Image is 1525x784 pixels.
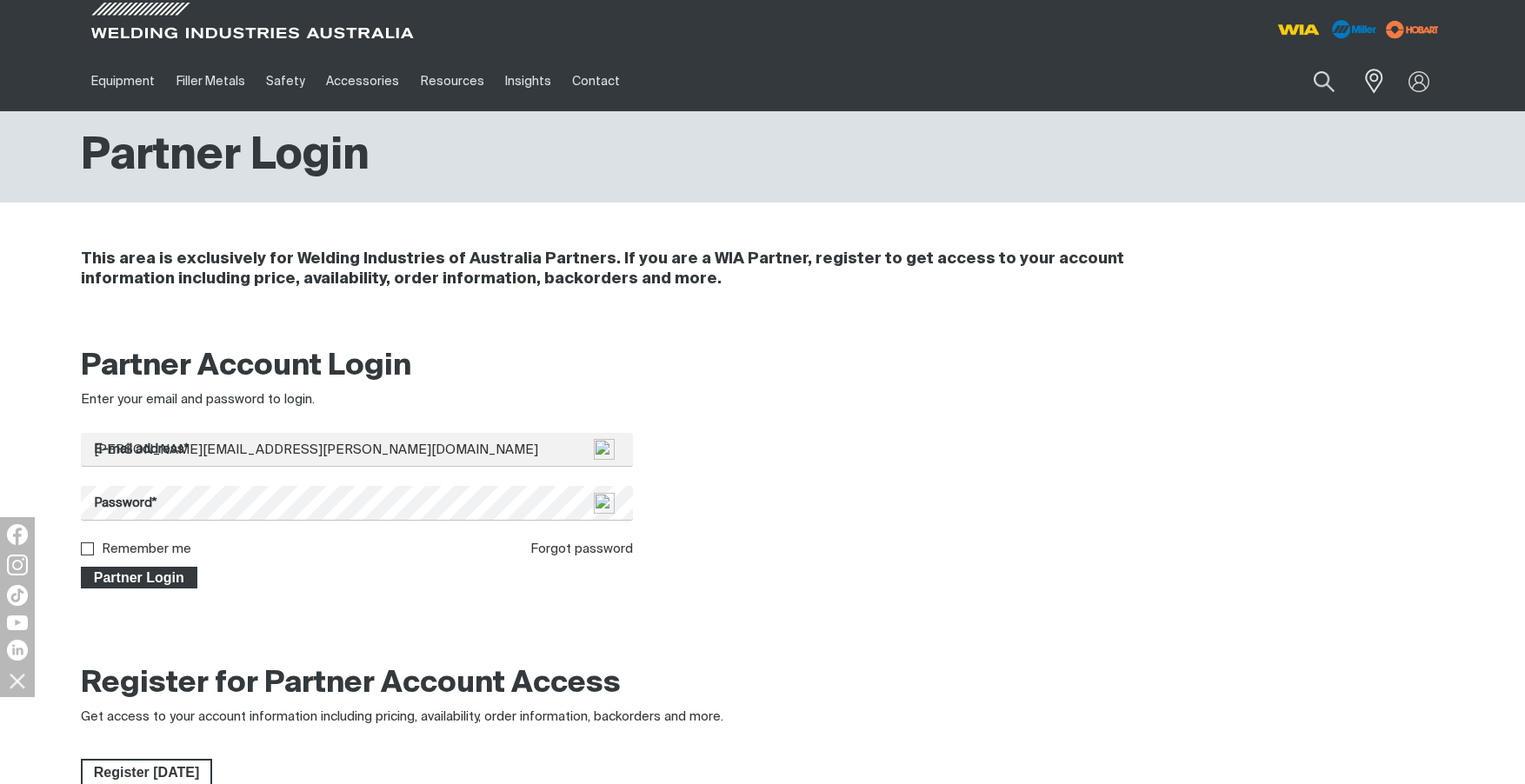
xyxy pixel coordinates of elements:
[1381,17,1444,43] img: miller
[81,51,165,111] a: Equipment
[83,567,196,589] span: Partner Login
[7,640,28,661] img: LinkedIn
[1273,61,1354,102] input: Product name or item number...
[7,615,28,630] img: YouTube
[1295,61,1354,102] button: Search products
[7,555,28,575] img: Instagram
[530,542,633,555] a: Forgot password
[410,51,495,111] a: Resources
[594,493,615,514] img: npw-badge-icon-locked.svg
[81,129,370,185] h1: Partner Login
[594,439,615,460] img: npw-badge-icon-locked.svg
[7,585,28,606] img: TikTok
[7,524,28,545] img: Facebook
[102,542,191,555] label: Remember me
[81,348,633,386] h2: Partner Account Login
[256,51,316,111] a: Safety
[165,51,255,111] a: Filler Metals
[562,51,630,111] a: Contact
[316,51,410,111] a: Accessories
[81,51,1103,111] nav: Main
[3,666,32,695] img: hide socials
[81,567,197,589] button: Partner Login
[81,710,723,723] span: Get access to your account information including pricing, availability, order information, backor...
[81,390,633,410] div: Enter your email and password to login.
[495,51,562,111] a: Insights
[81,665,621,703] h2: Register for Partner Account Access
[81,249,1212,289] h4: This area is exclusively for Welding Industries of Australia Partners. If you are a WIA Partner, ...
